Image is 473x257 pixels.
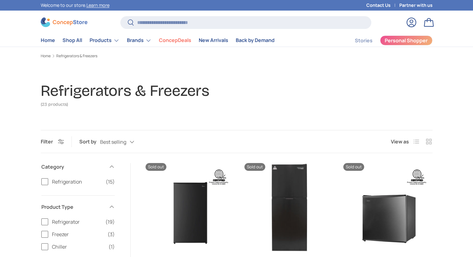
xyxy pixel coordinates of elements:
a: Midea 1.8 cu. ft. Mini Bar Refrigerator [343,163,432,252]
nav: Secondary [340,34,433,47]
a: New Arrivals [199,34,228,46]
a: Back by Demand [236,34,275,46]
a: Stories [355,35,373,47]
span: Sold out [343,163,364,171]
span: (19) [105,218,115,226]
nav: Primary [41,34,275,47]
label: Sort by [79,138,100,145]
a: Personal Shopper [380,35,433,45]
a: ConcepDeals [159,34,191,46]
span: Refrigerator [52,218,102,226]
p: Welcome to our store. [41,2,109,9]
a: Contact Us [366,2,399,9]
span: Product Type [41,203,105,211]
span: Category [41,163,105,171]
span: (15) [106,178,115,185]
span: Refrigeration [52,178,102,185]
span: Sold out [146,163,166,171]
button: Best selling [100,137,147,147]
nav: Breadcrumbs [41,53,433,59]
span: Personal Shopper [385,38,428,43]
h1: Refrigerators & Freezers [41,82,209,100]
span: Freezer [52,231,104,238]
a: Condura No Frost Top Freezer Inverter Refrigerator [244,163,333,252]
summary: Products [86,34,123,47]
a: Home [41,54,51,58]
a: Products [90,34,119,47]
span: Sold out [244,163,265,171]
summary: Category [41,156,115,178]
span: (3) [108,231,115,238]
span: Best selling [100,139,126,145]
a: Home [41,34,55,46]
a: Partner with us [399,2,433,9]
summary: Brands [123,34,155,47]
span: (1) [109,243,115,250]
img: ConcepStore [41,17,87,27]
a: Midea 3.3 cu. ft. Mini Bar Refrigerator [146,163,234,252]
a: Learn more [86,2,109,8]
summary: Product Type [41,196,115,218]
button: Filter [41,138,64,145]
a: Brands [127,34,151,47]
a: Shop All [63,34,82,46]
a: Refrigerators & Freezers [56,54,97,58]
span: Filter [41,138,53,145]
span: Chiller [52,243,105,250]
span: (23 products) [41,102,68,107]
span: View as [391,138,409,145]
